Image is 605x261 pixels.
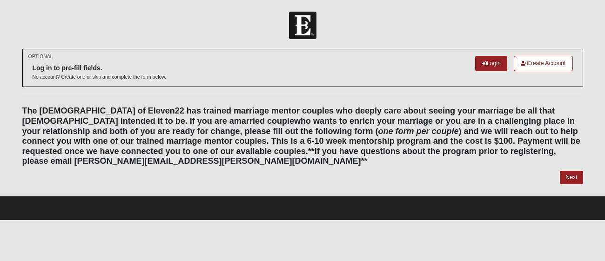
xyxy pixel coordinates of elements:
a: Create Account [514,56,573,71]
h6: Log in to pre-fill fields. [33,64,167,72]
a: Login [475,56,507,71]
i: one form per couple [378,127,459,136]
h4: The [DEMOGRAPHIC_DATA] of Eleven22 has trained marriage mentor couples who deeply care about seei... [22,106,583,167]
b: married couple [234,116,294,126]
b: **If you have questions about the program prior to registering, please email [PERSON_NAME][EMAIL_... [22,147,556,166]
small: OPTIONAL [28,53,53,60]
a: Next [560,171,583,184]
img: Church of Eleven22 Logo [289,12,316,39]
p: No account? Create one or skip and complete the form below. [33,74,167,80]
